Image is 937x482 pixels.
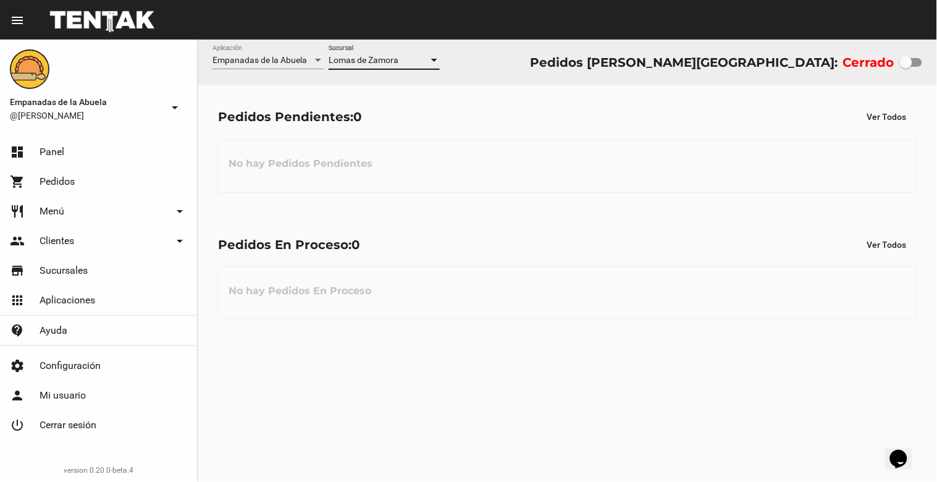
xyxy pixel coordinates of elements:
label: Cerrado [843,53,894,72]
div: Pedidos [PERSON_NAME][GEOGRAPHIC_DATA]: [530,53,838,72]
span: 0 [351,237,360,252]
h3: No hay Pedidos En Proceso [219,273,381,310]
span: Pedidos [40,175,75,188]
mat-icon: menu [10,13,25,28]
mat-icon: arrow_drop_down [172,234,187,248]
mat-icon: people [10,234,25,248]
mat-icon: person [10,388,25,403]
span: 0 [353,109,362,124]
button: Ver Todos [857,106,917,128]
span: Empanadas de la Abuela [212,55,307,65]
mat-icon: restaurant [10,204,25,219]
span: Ver Todos [867,240,907,250]
mat-icon: power_settings_new [10,418,25,433]
mat-icon: dashboard [10,145,25,159]
mat-icon: contact_support [10,323,25,338]
mat-icon: settings [10,358,25,373]
span: Menú [40,205,64,218]
h3: No hay Pedidos Pendientes [219,145,382,182]
span: Empanadas de la Abuela [10,95,162,109]
mat-icon: apps [10,293,25,308]
span: Cerrar sesión [40,419,96,431]
span: Ayuda [40,324,67,337]
mat-icon: arrow_drop_down [167,100,182,115]
span: Sucursales [40,264,88,277]
span: @[PERSON_NAME] [10,109,162,122]
img: f0136945-ed32-4f7c-91e3-a375bc4bb2c5.png [10,49,49,89]
mat-icon: store [10,263,25,278]
span: Configuración [40,360,101,372]
span: Clientes [40,235,74,247]
span: Lomas de Zamora [329,55,398,65]
div: Pedidos Pendientes: [218,107,362,127]
span: Aplicaciones [40,294,95,307]
span: Mi usuario [40,389,86,402]
iframe: chat widget [885,433,925,470]
mat-icon: arrow_drop_down [172,204,187,219]
button: Ver Todos [857,234,917,256]
span: Panel [40,146,64,158]
mat-icon: shopping_cart [10,174,25,189]
div: version 0.20.0-beta.4 [10,464,187,476]
div: Pedidos En Proceso: [218,235,360,255]
span: Ver Todos [867,112,907,122]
